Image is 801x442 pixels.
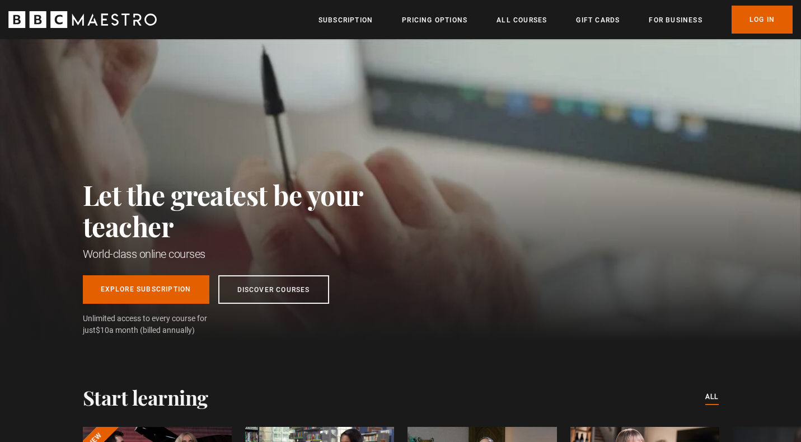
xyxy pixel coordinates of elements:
[83,385,208,409] h2: Start learning
[83,179,413,242] h2: Let the greatest be your teacher
[318,15,373,26] a: Subscription
[402,15,467,26] a: Pricing Options
[96,326,109,335] span: $10
[576,15,620,26] a: Gift Cards
[705,391,719,403] a: All
[732,6,793,34] a: Log In
[83,246,413,262] h1: World-class online courses
[83,275,209,304] a: Explore Subscription
[218,275,329,304] a: Discover Courses
[8,11,157,28] svg: BBC Maestro
[83,313,234,336] span: Unlimited access to every course for just a month (billed annually)
[318,6,793,34] nav: Primary
[496,15,547,26] a: All Courses
[649,15,702,26] a: For business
